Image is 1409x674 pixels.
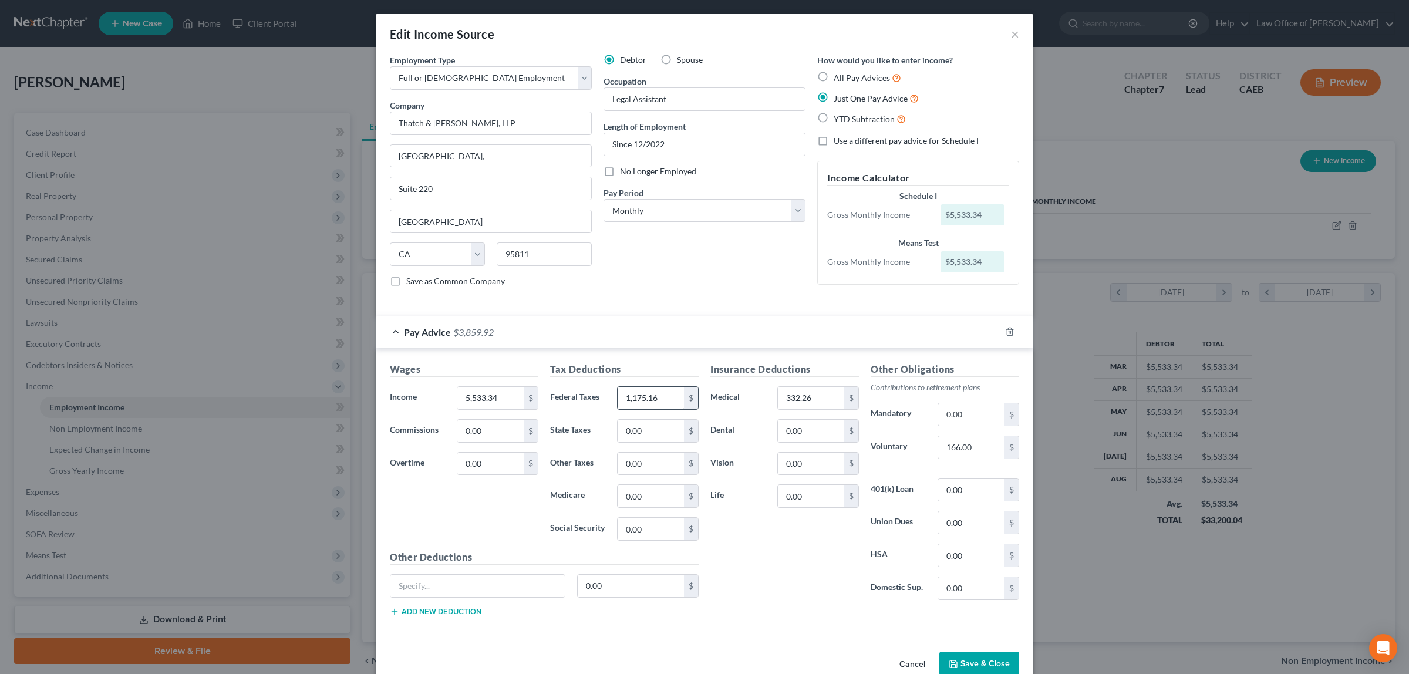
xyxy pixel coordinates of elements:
span: No Longer Employed [620,166,696,176]
label: How would you like to enter income? [817,54,953,66]
div: $ [684,387,698,409]
div: $ [684,485,698,507]
label: Overtime [384,452,451,476]
input: 0.00 [618,420,684,442]
h5: Income Calculator [827,171,1009,186]
label: 401(k) Loan [865,478,932,502]
h5: Wages [390,362,538,377]
input: 0.00 [938,511,1004,534]
div: Open Intercom Messenger [1369,634,1397,662]
input: Search company by name... [390,112,592,135]
div: $5,533.34 [941,204,1005,225]
input: 0.00 [938,544,1004,567]
input: 0.00 [778,387,844,409]
div: $ [524,453,538,475]
input: 0.00 [938,403,1004,426]
span: Income [390,392,417,402]
div: $ [844,485,858,507]
input: 0.00 [457,387,524,409]
p: Contributions to retirement plans [871,382,1019,393]
div: Gross Monthly Income [821,209,935,221]
input: ex: 2 years [604,133,805,156]
input: 0.00 [618,518,684,540]
div: Edit Income Source [390,26,494,42]
input: 0.00 [578,575,685,597]
div: $ [684,453,698,475]
label: Commissions [384,419,451,443]
input: Enter city... [390,210,591,232]
input: Specify... [390,575,565,597]
label: Medical [704,386,771,410]
input: 0.00 [618,485,684,507]
input: Unit, Suite, etc... [390,177,591,200]
input: 0.00 [938,436,1004,459]
label: Union Dues [865,511,932,534]
span: YTD Subtraction [834,114,895,124]
input: 0.00 [938,479,1004,501]
input: Enter zip... [497,242,592,266]
span: Use a different pay advice for Schedule I [834,136,979,146]
button: Add new deduction [390,607,481,616]
input: 0.00 [778,485,844,507]
input: Enter address... [390,145,591,167]
div: $ [684,420,698,442]
input: -- [604,88,805,110]
span: All Pay Advices [834,73,890,83]
label: Life [704,484,771,508]
span: Save as Common Company [406,276,505,286]
div: $ [1004,436,1019,459]
input: 0.00 [778,420,844,442]
div: $ [1004,577,1019,599]
label: Social Security [544,517,611,541]
span: $3,859.92 [453,326,494,338]
div: $ [1004,511,1019,534]
label: Occupation [604,75,646,87]
span: Pay Advice [404,326,451,338]
div: $ [524,420,538,442]
input: 0.00 [618,387,684,409]
span: Company [390,100,424,110]
label: Voluntary [865,436,932,459]
div: $ [1004,544,1019,567]
div: $ [684,518,698,540]
input: 0.00 [778,453,844,475]
label: Federal Taxes [544,386,611,410]
h5: Insurance Deductions [710,362,859,377]
div: $5,533.34 [941,251,1005,272]
input: 0.00 [618,453,684,475]
div: $ [844,420,858,442]
div: $ [1004,479,1019,501]
label: State Taxes [544,419,611,443]
div: $ [844,453,858,475]
label: HSA [865,544,932,567]
input: 0.00 [457,453,524,475]
label: Mandatory [865,403,932,426]
input: 0.00 [457,420,524,442]
span: Employment Type [390,55,455,65]
label: Dental [704,419,771,443]
label: Domestic Sup. [865,577,932,600]
div: $ [1004,403,1019,426]
div: Means Test [827,237,1009,249]
div: $ [684,575,698,597]
div: $ [524,387,538,409]
span: Just One Pay Advice [834,93,908,103]
h5: Tax Deductions [550,362,699,377]
label: Medicare [544,484,611,508]
button: × [1011,27,1019,41]
h5: Other Deductions [390,550,699,565]
label: Vision [704,452,771,476]
label: Length of Employment [604,120,686,133]
span: Debtor [620,55,646,65]
h5: Other Obligations [871,362,1019,377]
input: 0.00 [938,577,1004,599]
label: Other Taxes [544,452,611,476]
div: Gross Monthly Income [821,256,935,268]
div: Schedule I [827,190,1009,202]
div: $ [844,387,858,409]
span: Pay Period [604,188,643,198]
span: Spouse [677,55,703,65]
